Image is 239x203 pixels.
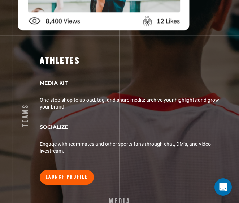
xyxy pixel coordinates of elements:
p: One-stop shop to upload, tag, and share media; archive your highlights;and grow your brand [40,93,222,110]
a: LAUNCH PROFILE [40,170,94,185]
p: Engage with teammates and other sports fans through chat, DM’s, and video livestream. [40,137,222,155]
div: Open Intercom Messenger [214,178,232,196]
a: TEAMS [21,104,35,127]
h3: SOCIALIZE [40,120,222,131]
h3: MEDIA KIT [40,76,222,86]
h1: ATHLETES [40,56,222,66]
